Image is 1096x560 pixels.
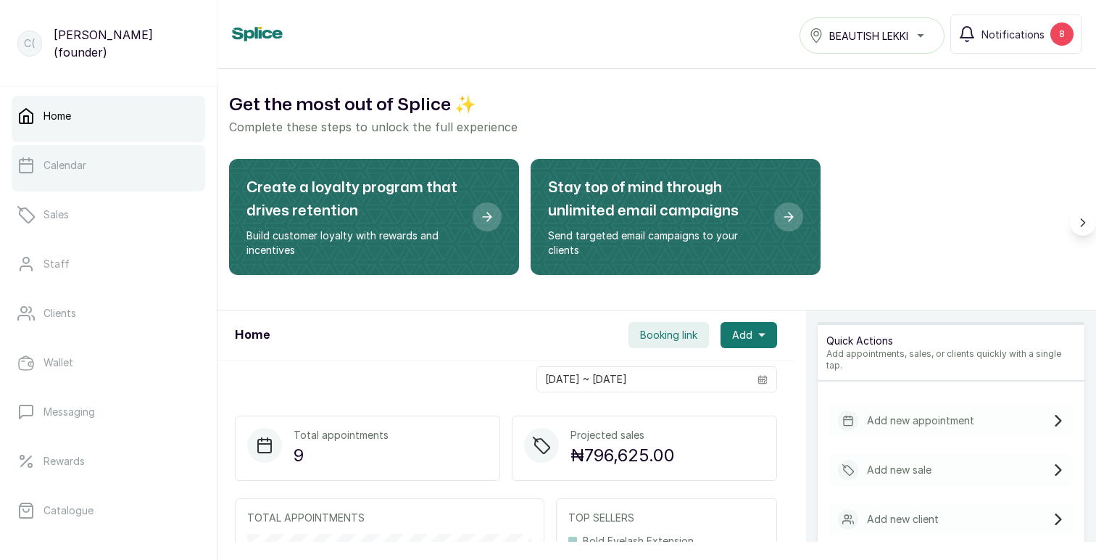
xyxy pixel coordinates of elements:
p: 9 [294,442,389,469]
a: Catalogue [12,490,205,531]
p: Quick Actions [826,334,1076,348]
a: Clients [12,293,205,334]
p: C( [24,36,35,51]
p: Rewards [43,454,85,469]
div: Create a loyalty program that drives retention [229,159,519,275]
p: Calendar [43,158,86,173]
div: Stay top of mind through unlimited email campaigns [531,159,821,275]
p: Messaging [43,405,95,419]
h2: Create a loyalty program that drives retention [246,176,461,223]
h1: Home [235,326,270,344]
p: Add new client [867,512,939,527]
p: Add appointments, sales, or clients quickly with a single tap. [826,348,1076,371]
button: BEAUTISH LEKKI [800,17,945,54]
p: Sales [43,207,69,222]
p: Complete these steps to unlock the full experience [229,118,1084,136]
h2: Stay top of mind through unlimited email campaigns [548,176,763,223]
p: Add new sale [867,463,931,477]
p: Total appointments [294,428,389,442]
svg: calendar [757,374,768,384]
p: [PERSON_NAME] (founder) [54,26,199,61]
span: Add [732,328,752,342]
p: Bold Eyelash Extension [583,534,694,548]
p: Staff [43,257,70,271]
h2: Get the most out of Splice ✨ [229,92,1084,118]
p: Projected sales [570,428,675,442]
input: Select date [537,367,749,392]
p: ₦796,625.00 [570,442,675,469]
button: Booking link [628,322,709,348]
a: Sales [12,194,205,235]
a: Rewards [12,441,205,482]
span: Notifications [981,27,1045,42]
button: Notifications8 [950,15,1082,54]
span: Booking link [640,328,697,342]
a: Calendar [12,145,205,186]
p: TOTAL APPOINTMENTS [247,511,532,525]
a: Messaging [12,392,205,432]
p: Home [43,109,71,123]
button: Add [721,322,777,348]
a: Home [12,96,205,136]
p: Wallet [43,355,73,370]
a: Wallet [12,342,205,383]
div: 8 [1050,22,1074,46]
p: TOP SELLERS [568,511,765,525]
p: Add new appointment [867,413,974,428]
p: Build customer loyalty with rewards and incentives [246,228,461,258]
p: Catalogue [43,503,94,518]
span: BEAUTISH LEKKI [829,28,908,44]
a: Staff [12,244,205,284]
button: Scroll right [1070,210,1096,236]
p: Send targeted email campaigns to your clients [548,228,763,258]
p: Clients [43,306,76,321]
